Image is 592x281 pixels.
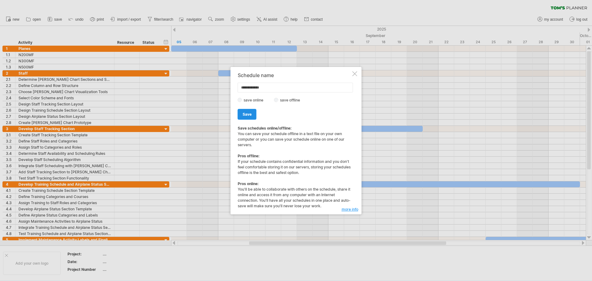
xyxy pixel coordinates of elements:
label: save online [242,98,269,102]
label: save offline [278,98,305,102]
strong: Pros offline: [238,154,260,158]
span: more info [342,207,358,212]
span: Save [243,112,252,117]
div: You can save your schedule offline in a text file on your own computer or you can save your sched... [238,126,351,209]
strong: Save schedules online/offline: [238,126,292,130]
a: Save [238,109,257,120]
strong: Pros online: [238,181,259,186]
div: Schedule name [238,72,351,78]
